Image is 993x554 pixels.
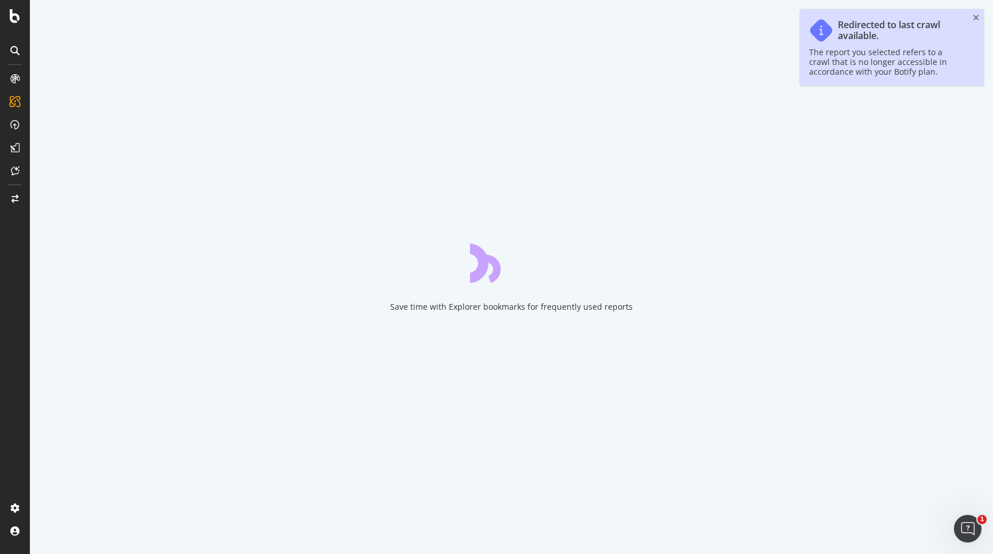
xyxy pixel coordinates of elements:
span: 1 [977,515,987,524]
div: animation [470,241,553,283]
div: close toast [973,14,979,22]
div: Redirected to last crawl available. [838,20,963,41]
iframe: Intercom live chat [954,515,982,543]
div: Save time with Explorer bookmarks for frequently used reports [390,301,633,313]
div: The report you selected refers to a crawl that is no longer accessible in accordance with your Bo... [809,47,963,76]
